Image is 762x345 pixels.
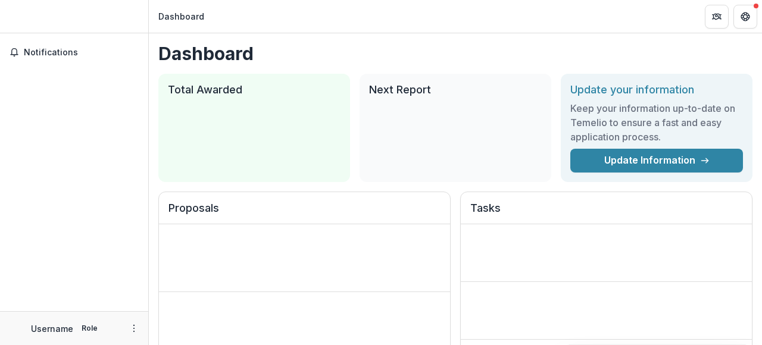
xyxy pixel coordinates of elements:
[570,149,743,172] a: Update Information
[5,43,143,62] button: Notifications
[31,322,73,335] p: Username
[24,48,139,58] span: Notifications
[570,101,743,144] h3: Keep your information up-to-date on Temelio to ensure a fast and easy application process.
[733,5,757,29] button: Get Help
[78,323,101,334] p: Role
[158,43,752,64] h1: Dashboard
[705,5,729,29] button: Partners
[154,8,209,25] nav: breadcrumb
[168,83,341,96] h2: Total Awarded
[470,202,742,224] h2: Tasks
[127,321,141,335] button: More
[369,83,542,96] h2: Next Report
[570,83,743,96] h2: Update your information
[158,10,204,23] div: Dashboard
[168,202,441,224] h2: Proposals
